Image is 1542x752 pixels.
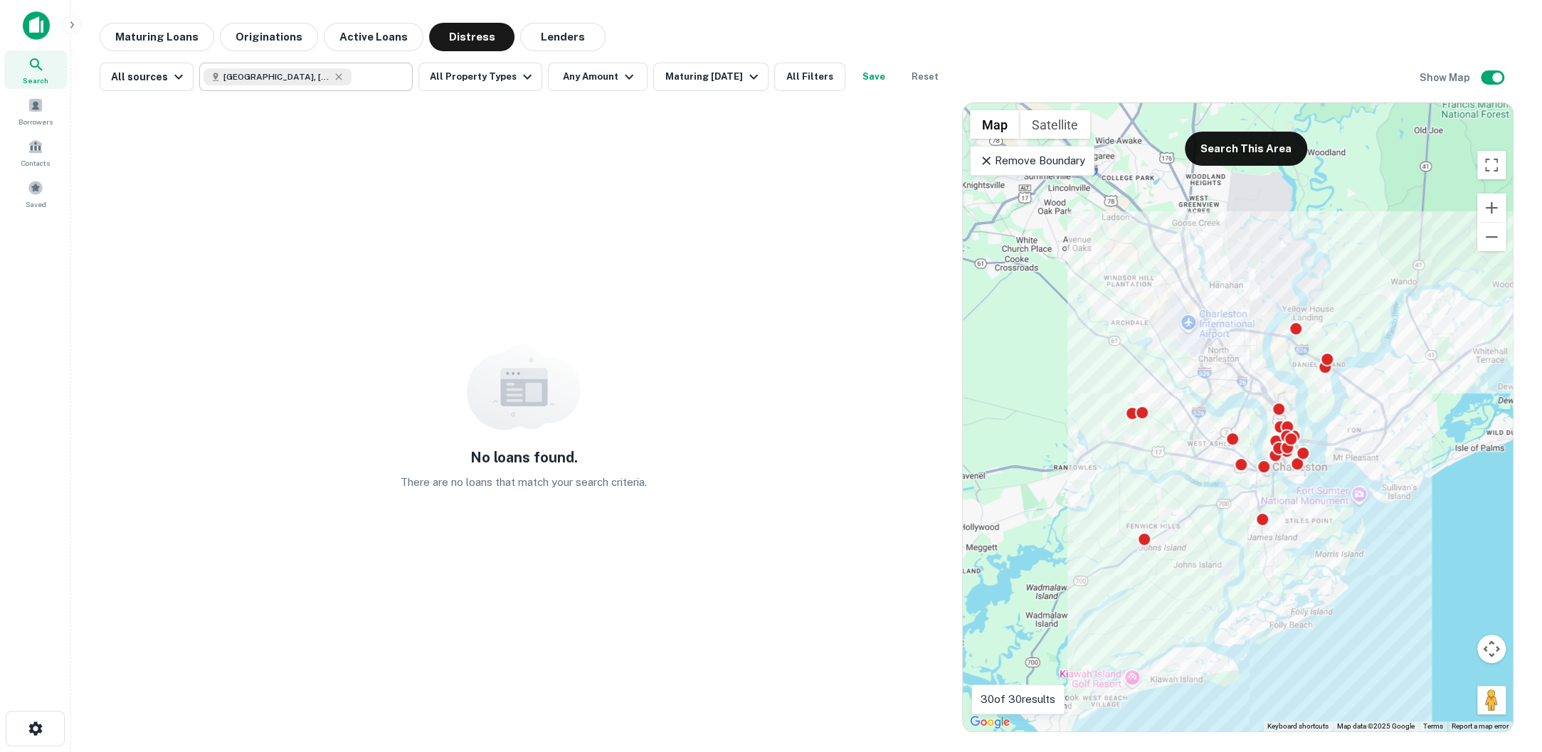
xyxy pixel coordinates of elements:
a: Terms (opens in new tab) [1423,722,1443,730]
a: Saved [4,174,67,213]
button: Keyboard shortcuts [1267,721,1329,731]
button: Lenders [520,23,606,51]
button: Any Amount [548,63,648,91]
div: All sources [111,68,187,85]
a: Report a map error [1452,722,1509,730]
span: Borrowers [19,116,53,127]
button: All sources [100,63,194,91]
a: Borrowers [4,92,67,130]
p: There are no loans that match your search criteria. [401,474,647,491]
button: Save your search to get updates of matches that match your search criteria. [851,63,897,91]
button: Map camera controls [1477,635,1506,663]
button: Zoom out [1477,223,1506,251]
button: Reset [902,63,948,91]
button: Search This Area [1185,132,1307,166]
span: Contacts [21,157,50,169]
button: Zoom in [1477,194,1506,222]
img: Google [966,713,1013,731]
span: [GEOGRAPHIC_DATA], [GEOGRAPHIC_DATA], [GEOGRAPHIC_DATA] [223,70,330,83]
span: Search [23,75,48,86]
a: Contacts [4,133,67,171]
button: Show satellite imagery [1020,110,1090,139]
button: Maturing Loans [100,23,214,51]
img: empty content [467,344,581,430]
button: Maturing [DATE] [653,63,768,91]
div: Maturing [DATE] [665,68,761,85]
button: Show street map [970,110,1020,139]
iframe: Chat Widget [1471,638,1542,706]
button: All Filters [774,63,845,91]
button: Distress [429,23,514,51]
p: 30 of 30 results [981,691,1055,708]
a: Search [4,51,67,89]
span: Map data ©2025 Google [1337,722,1415,730]
a: Open this area in Google Maps (opens a new window) [966,713,1013,731]
button: Active Loans [324,23,423,51]
img: capitalize-icon.png [23,11,50,40]
button: Toggle fullscreen view [1477,151,1506,179]
h6: Show Map [1420,70,1472,85]
span: Saved [26,198,46,210]
h5: No loans found. [470,447,578,468]
div: 0 0 [963,103,1513,731]
button: Originations [220,23,318,51]
button: All Property Types [418,63,542,91]
p: Remove Boundary [979,152,1085,169]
